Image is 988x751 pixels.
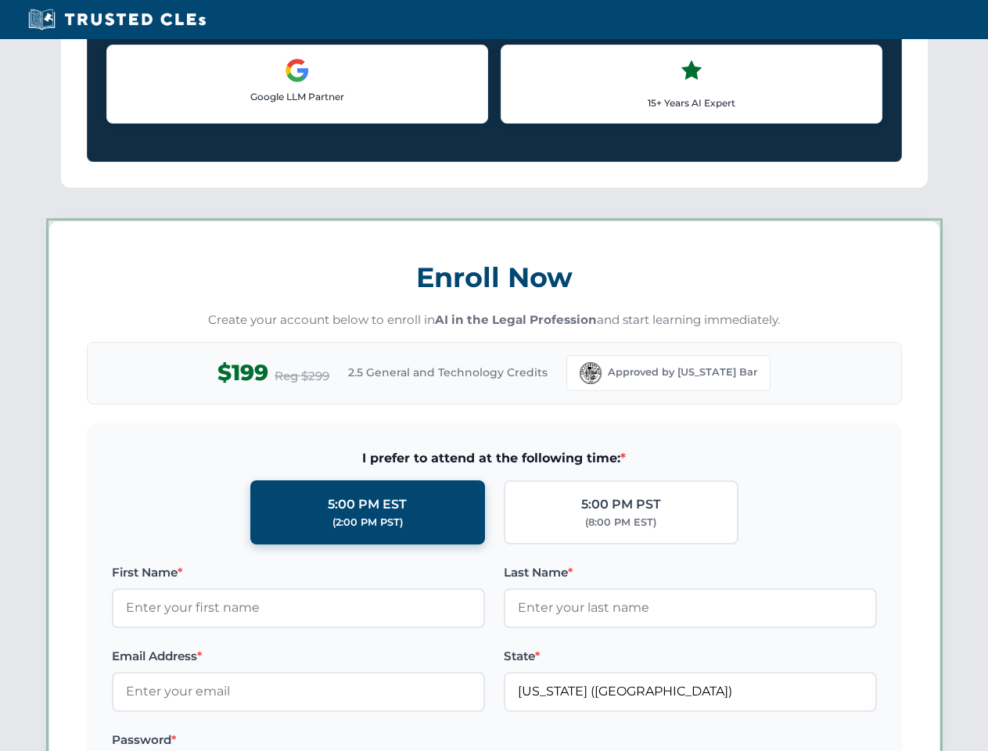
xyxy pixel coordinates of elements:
p: Google LLM Partner [120,89,475,104]
span: Reg $299 [275,367,329,386]
img: Trusted CLEs [23,8,210,31]
input: Enter your first name [112,588,485,627]
div: 5:00 PM EST [328,494,407,515]
img: Google [285,58,310,83]
strong: AI in the Legal Profession [435,312,597,327]
label: Email Address [112,647,485,666]
input: Florida (FL) [504,672,877,711]
div: 5:00 PM PST [581,494,661,515]
div: (8:00 PM EST) [585,515,656,530]
span: Approved by [US_STATE] Bar [608,365,757,380]
label: Last Name [504,563,877,582]
span: 2.5 General and Technology Credits [348,364,548,381]
label: State [504,647,877,666]
img: Florida Bar [580,362,602,384]
input: Enter your email [112,672,485,711]
p: Create your account below to enroll in and start learning immediately. [87,311,902,329]
span: I prefer to attend at the following time: [112,448,877,469]
span: $199 [217,355,268,390]
label: Password [112,731,485,749]
div: (2:00 PM PST) [332,515,403,530]
input: Enter your last name [504,588,877,627]
label: First Name [112,563,485,582]
p: 15+ Years AI Expert [514,95,869,110]
h3: Enroll Now [87,253,902,302]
